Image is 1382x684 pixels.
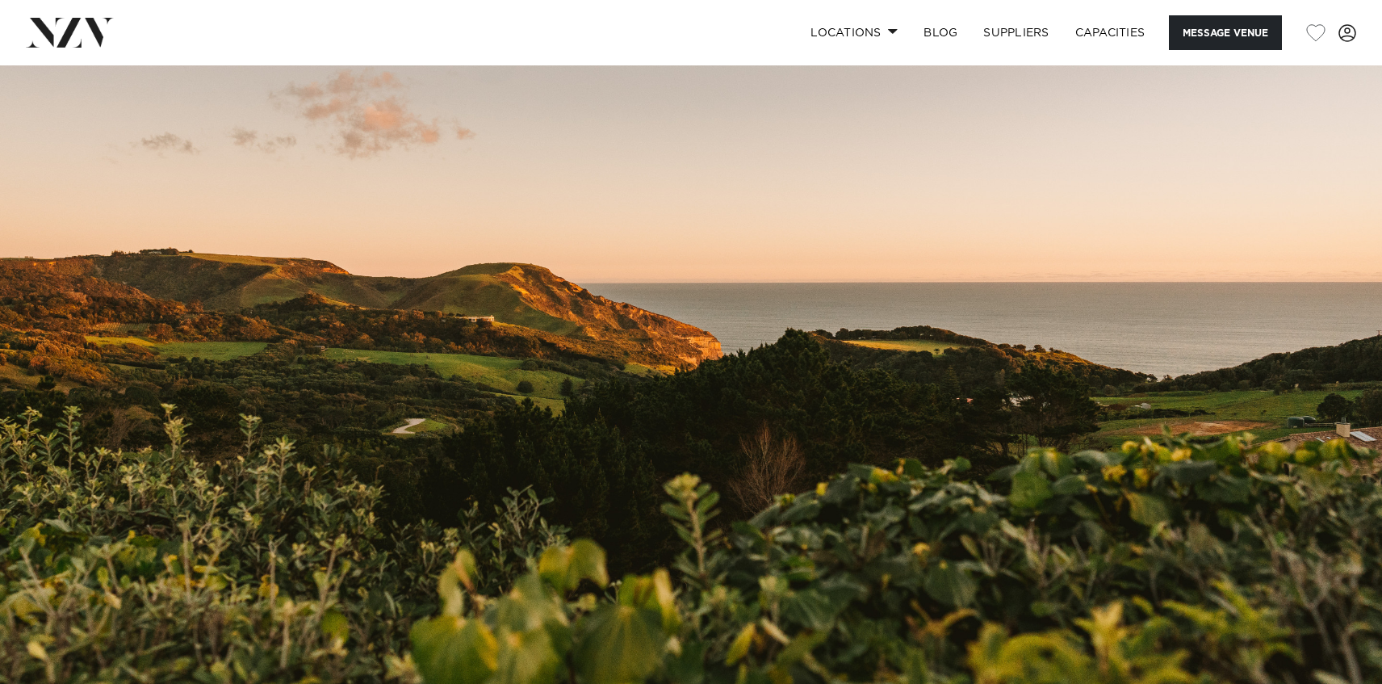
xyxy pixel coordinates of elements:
[26,18,114,47] img: nzv-logo.png
[1169,15,1282,50] button: Message Venue
[798,15,911,50] a: Locations
[970,15,1062,50] a: SUPPLIERS
[1062,15,1158,50] a: Capacities
[911,15,970,50] a: BLOG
